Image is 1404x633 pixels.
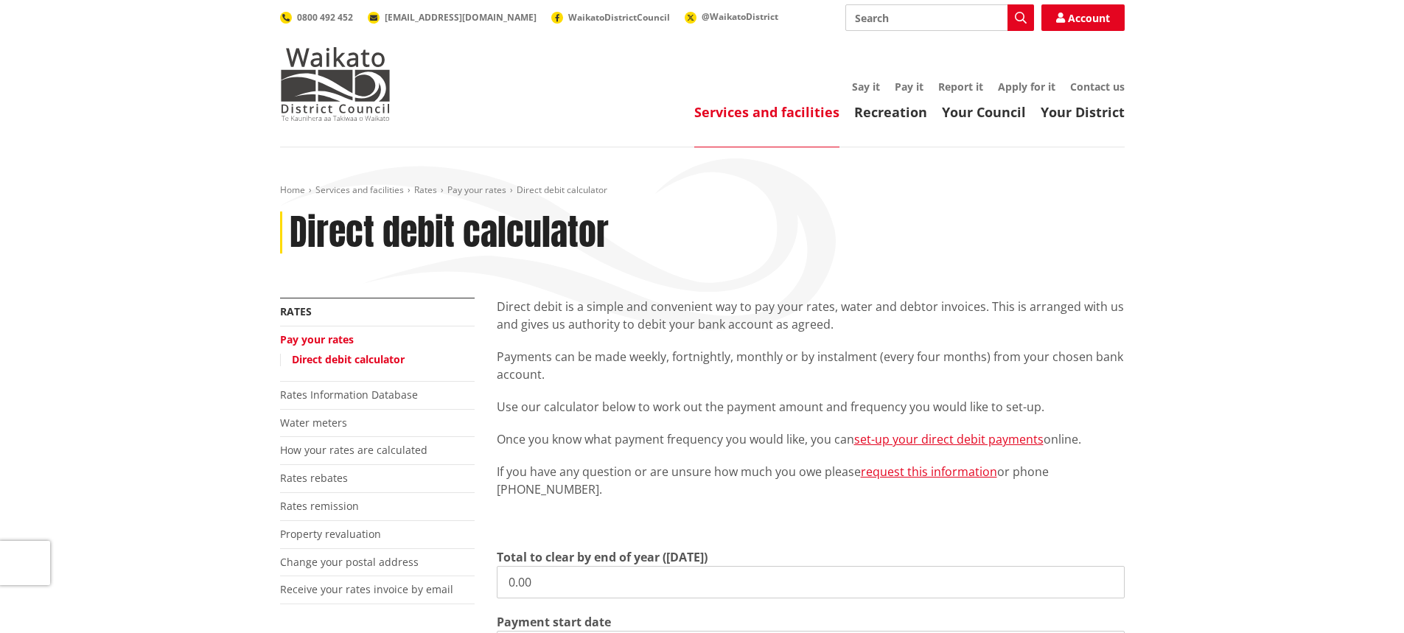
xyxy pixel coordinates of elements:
[280,555,419,569] a: Change your postal address
[845,4,1034,31] input: Search input
[280,183,305,196] a: Home
[938,80,983,94] a: Report it
[315,183,404,196] a: Services and facilities
[280,332,354,346] a: Pay your rates
[447,183,506,196] a: Pay your rates
[685,10,778,23] a: @WaikatoDistrict
[280,304,312,318] a: Rates
[280,184,1125,197] nav: breadcrumb
[497,398,1125,416] p: Use our calculator below to work out the payment amount and frequency you would like to set-up.
[694,103,839,121] a: Services and facilities
[280,499,359,513] a: Rates remission
[280,582,453,596] a: Receive your rates invoice by email
[852,80,880,94] a: Say it
[497,613,611,631] label: Payment start date
[290,211,609,254] h1: Direct debit calculator
[568,11,670,24] span: WaikatoDistrictCouncil
[497,463,1125,498] p: If you have any question or are unsure how much you owe please or phone [PHONE_NUMBER].
[497,430,1125,448] p: Once you know what payment frequency you would like, you can online.
[942,103,1026,121] a: Your Council
[998,80,1055,94] a: Apply for it
[895,80,923,94] a: Pay it
[497,298,1125,333] p: Direct debit is a simple and convenient way to pay your rates, water and debtor invoices. This is...
[368,11,537,24] a: [EMAIL_ADDRESS][DOMAIN_NAME]
[854,103,927,121] a: Recreation
[292,352,405,366] a: Direct debit calculator
[280,388,418,402] a: Rates Information Database
[297,11,353,24] span: 0800 492 452
[385,11,537,24] span: [EMAIL_ADDRESS][DOMAIN_NAME]
[280,47,391,121] img: Waikato District Council - Te Kaunihera aa Takiwaa o Waikato
[1070,80,1125,94] a: Contact us
[702,10,778,23] span: @WaikatoDistrict
[280,443,427,457] a: How your rates are calculated
[280,416,347,430] a: Water meters
[280,527,381,541] a: Property revaluation
[854,431,1044,447] a: set-up your direct debit payments
[1041,4,1125,31] a: Account
[280,471,348,485] a: Rates rebates
[280,11,353,24] a: 0800 492 452
[497,548,708,566] label: Total to clear by end of year ([DATE])
[551,11,670,24] a: WaikatoDistrictCouncil
[497,348,1125,383] p: Payments can be made weekly, fortnightly, monthly or by instalment (every four months) from your ...
[861,464,997,480] a: request this information
[414,183,437,196] a: Rates
[517,183,607,196] span: Direct debit calculator
[1041,103,1125,121] a: Your District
